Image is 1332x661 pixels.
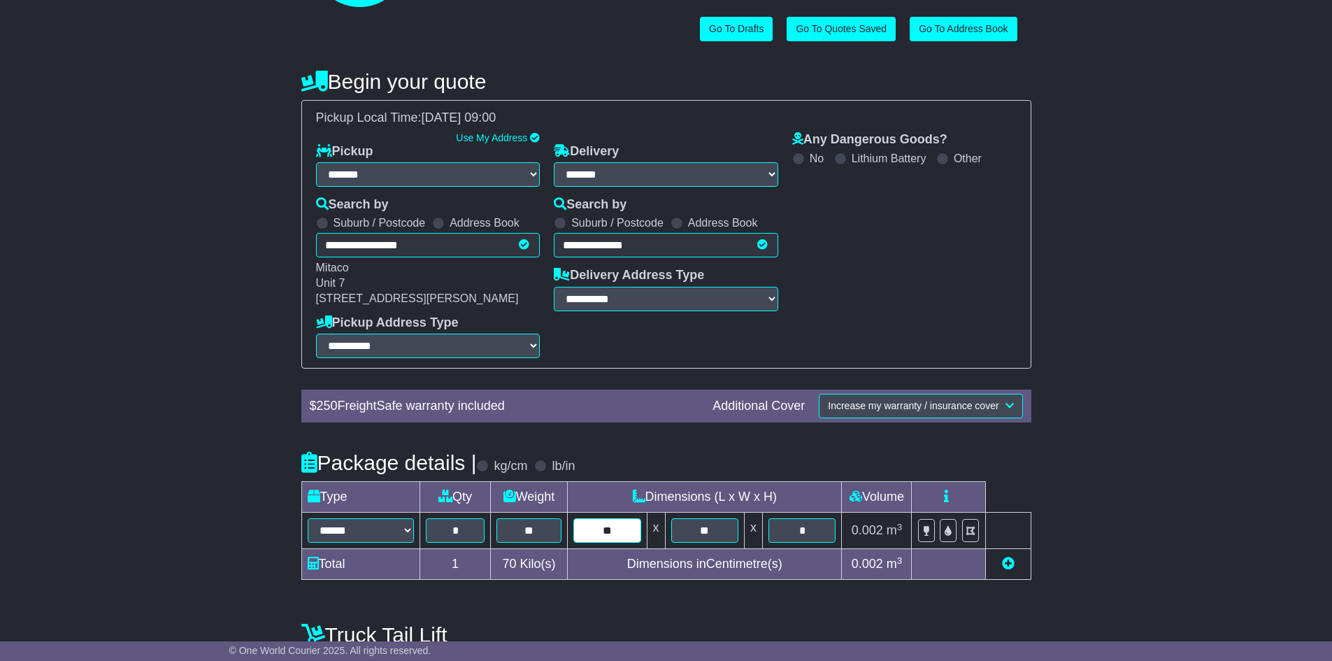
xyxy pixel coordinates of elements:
label: Suburb / Postcode [571,216,664,229]
h4: Truck Tail Lift [301,623,1031,646]
span: 0.002 [852,557,883,571]
label: Any Dangerous Goods? [792,132,947,148]
td: Qty [420,482,491,513]
td: x [647,513,665,549]
label: Pickup Address Type [316,315,459,331]
label: Address Book [688,216,758,229]
span: © One World Courier 2025. All rights reserved. [229,645,431,656]
label: No [810,152,824,165]
label: Lithium Battery [852,152,926,165]
td: Kilo(s) [490,549,567,580]
a: Go To Quotes Saved [787,17,896,41]
td: Weight [490,482,567,513]
td: Volume [842,482,912,513]
label: Other [954,152,982,165]
label: Suburb / Postcode [334,216,426,229]
a: Use My Address [456,132,527,143]
td: Type [301,482,420,513]
label: Pickup [316,144,373,159]
a: Go To Address Book [910,17,1017,41]
sup: 3 [897,555,903,566]
td: Dimensions in Centimetre(s) [568,549,842,580]
h4: Package details | [301,451,477,474]
span: 250 [317,399,338,413]
label: Search by [554,197,626,213]
span: Mitaco [316,262,349,273]
label: Delivery [554,144,619,159]
td: Total [301,549,420,580]
label: Address Book [450,216,520,229]
div: Additional Cover [706,399,812,414]
a: Add new item [1002,557,1015,571]
h4: Begin your quote [301,70,1031,93]
span: Unit 7 [316,277,345,289]
label: lb/in [552,459,575,474]
div: $ FreightSafe warranty included [303,399,706,414]
span: [DATE] 09:00 [422,111,496,125]
label: kg/cm [494,459,527,474]
td: 1 [420,549,491,580]
label: Search by [316,197,389,213]
span: m [887,523,903,537]
td: Dimensions (L x W x H) [568,482,842,513]
span: [STREET_ADDRESS][PERSON_NAME] [316,292,519,304]
span: Increase my warranty / insurance cover [828,400,998,411]
label: Delivery Address Type [554,268,704,283]
div: Pickup Local Time: [309,111,1024,126]
td: x [744,513,762,549]
span: 0.002 [852,523,883,537]
sup: 3 [897,522,903,532]
button: Increase my warranty / insurance cover [819,394,1022,418]
span: m [887,557,903,571]
a: Go To Drafts [700,17,773,41]
span: 70 [502,557,516,571]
